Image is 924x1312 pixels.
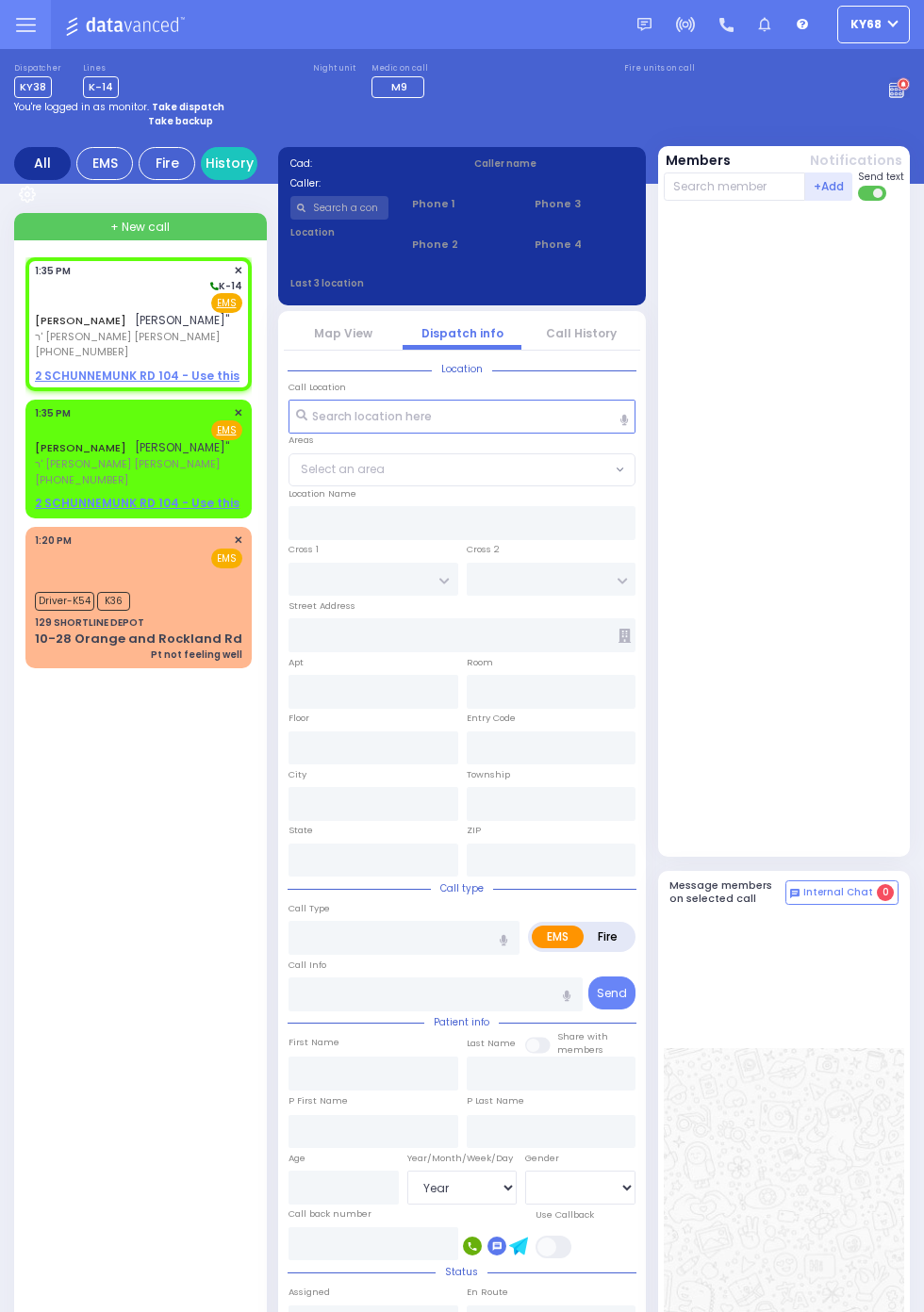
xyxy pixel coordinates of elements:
button: Send [588,976,635,1009]
u: EMS [217,296,237,310]
label: Age [289,1152,305,1165]
label: Caller: [290,176,451,190]
label: City [289,768,306,781]
input: Search a contact [290,196,389,220]
div: 10-28 Orange and Rockland Rd [35,630,242,648]
a: History [201,147,257,180]
span: ✕ [234,263,242,279]
img: comment-alt.png [790,889,800,898]
span: [PERSON_NAME]" [135,439,229,455]
span: KY38 [14,76,52,98]
span: ✕ [234,405,242,421]
span: + New call [110,219,170,236]
small: Share with [557,1030,608,1042]
label: Floor [289,712,309,725]
span: members [557,1043,603,1056]
label: Last Name [467,1037,516,1050]
label: Last 3 location [290,276,463,290]
label: Room [467,656,493,669]
img: message.svg [637,18,652,32]
input: Search location here [289,400,635,434]
span: Internal Chat [803,886,873,899]
label: Cross 1 [289,543,319,556]
a: Dispatch info [421,325,503,341]
u: 2 SCHUNNEMUNK RD 104 - Use this [35,495,239,511]
span: Phone 4 [535,237,634,253]
span: ר' [PERSON_NAME] [PERSON_NAME] [35,456,229,472]
span: Call type [431,881,493,895]
span: K-14 [83,76,119,98]
h5: Message members on selected call [669,879,786,904]
span: Phone 2 [412,237,511,253]
div: Pt not feeling well [151,648,242,662]
label: Street Address [289,599,355,613]
span: 1:35 PM [35,406,71,420]
label: Assigned [289,1286,330,1299]
label: Turn off text [858,184,888,203]
span: Send text [858,170,904,184]
span: K-14 [207,279,242,293]
span: Status [436,1265,487,1279]
input: Search member [664,172,806,201]
a: Map View [314,325,372,341]
div: Fire [139,147,195,180]
u: EMS [217,423,237,437]
label: P First Name [289,1094,348,1107]
strong: Take dispatch [152,100,224,114]
label: ZIP [467,824,481,837]
label: Caller name [474,156,635,171]
span: ✕ [234,533,242,549]
span: Phone 1 [412,196,511,212]
span: 1:35 PM [35,264,71,278]
span: Select an area [301,461,385,478]
label: Dispatcher [14,63,61,74]
span: ky68 [850,16,882,33]
label: Entry Code [467,712,516,725]
span: Patient info [424,1015,499,1029]
label: Fire units on call [624,63,695,74]
label: Call Info [289,959,326,972]
a: [PERSON_NAME] [35,440,126,455]
span: Driver-K54 [35,592,94,611]
button: Internal Chat 0 [785,880,899,905]
label: En Route [467,1286,508,1299]
button: +Add [805,172,852,201]
span: [PERSON_NAME]" [135,312,229,328]
img: Logo [65,13,190,37]
span: Location [432,362,492,376]
div: 129 SHORTLINE DEPOT [35,615,144,630]
div: Year/Month/Week/Day [407,1152,518,1165]
label: Call Location [289,381,346,394]
label: Use Callback [536,1208,594,1222]
label: Cross 2 [467,543,500,556]
span: Phone 3 [535,196,634,212]
span: EMS [211,549,242,568]
a: [PERSON_NAME] [35,313,126,328]
div: EMS [76,147,133,180]
span: You're logged in as monitor. [14,100,149,114]
span: 0 [877,884,894,901]
label: Areas [289,434,314,447]
span: ר' [PERSON_NAME] [PERSON_NAME] [35,329,229,345]
span: [PHONE_NUMBER] [35,344,128,359]
label: First Name [289,1036,339,1049]
span: K36 [97,592,130,611]
button: Members [666,151,731,171]
u: 2 SCHUNNEMUNK RD 104 - Use this [35,368,239,384]
button: ky68 [837,6,910,43]
label: EMS [532,926,584,948]
label: Location Name [289,487,356,500]
label: State [289,824,313,837]
span: Other building occupants [619,629,631,643]
strong: Take backup [148,114,213,128]
label: Call Type [289,902,330,915]
label: Location [290,225,389,239]
span: 1:20 PM [35,533,72,548]
label: Medic on call [371,63,430,74]
label: P Last Name [467,1094,524,1107]
label: Fire [583,926,633,948]
div: All [14,147,71,180]
label: Lines [83,63,119,74]
label: Call back number [289,1207,371,1221]
span: [PHONE_NUMBER] [35,472,128,487]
